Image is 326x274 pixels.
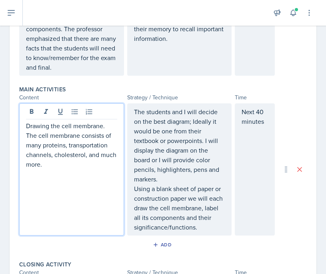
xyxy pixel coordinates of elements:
[154,242,172,248] div: Add
[235,93,275,102] div: Time
[150,239,176,251] button: Add
[134,107,225,184] p: The students and I will decide on the best diagram; Ideally it would be one from their textbook o...
[242,107,268,126] p: Next 40 minutes
[26,121,117,169] p: Drawing the cell membrane. The cell membrane consists of many proteins, transportation channels, ...
[19,85,66,93] label: Main Activities
[127,93,232,102] div: Strategy / Technique
[19,260,72,268] label: Closing Activity
[19,93,124,102] div: Content
[134,184,225,232] p: Using a blank sheet of paper or construction paper we will each draw the cell membrane, label all...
